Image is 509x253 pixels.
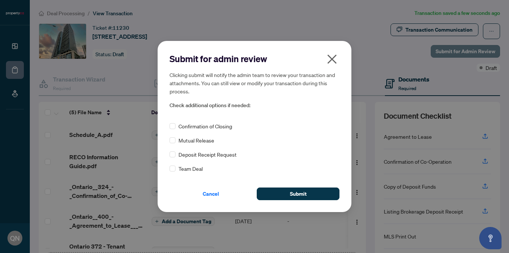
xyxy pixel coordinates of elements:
h5: Clicking submit will notify the admin team to review your transaction and attachments. You can st... [170,71,339,95]
span: Check additional options if needed: [170,101,339,110]
button: Submit [257,188,339,200]
h2: Submit for admin review [170,53,339,65]
span: Team Deal [178,164,203,173]
span: Confirmation of Closing [178,122,232,130]
span: Deposit Receipt Request [178,150,237,158]
span: Submit [290,188,307,200]
span: Mutual Release [178,136,214,144]
span: Cancel [203,188,219,200]
button: Open asap [479,227,502,249]
span: close [326,53,338,65]
button: Cancel [170,188,252,200]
